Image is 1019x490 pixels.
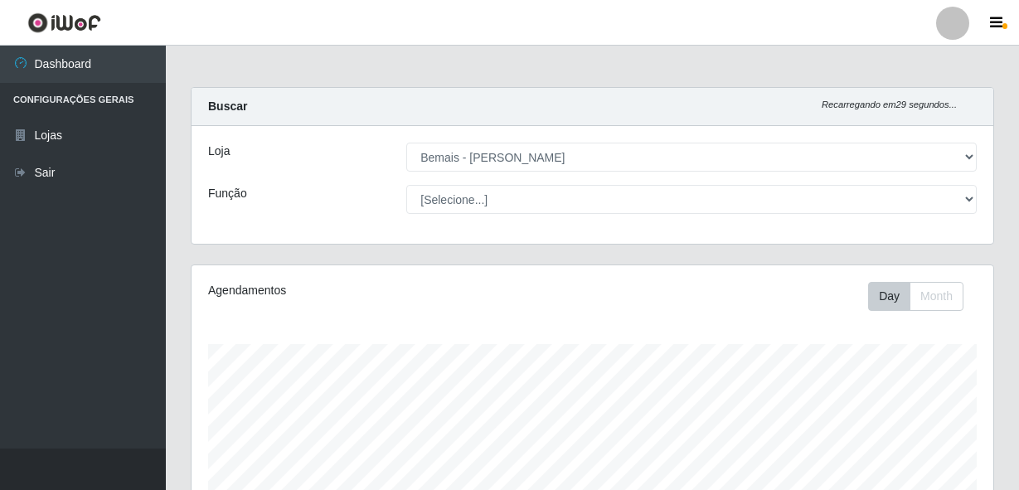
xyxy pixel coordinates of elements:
[868,282,963,311] div: First group
[27,12,101,33] img: CoreUI Logo
[208,282,514,299] div: Agendamentos
[208,99,247,113] strong: Buscar
[208,143,230,160] label: Loja
[208,185,247,202] label: Função
[868,282,977,311] div: Toolbar with button groups
[868,282,910,311] button: Day
[910,282,963,311] button: Month
[822,99,957,109] i: Recarregando em 29 segundos...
